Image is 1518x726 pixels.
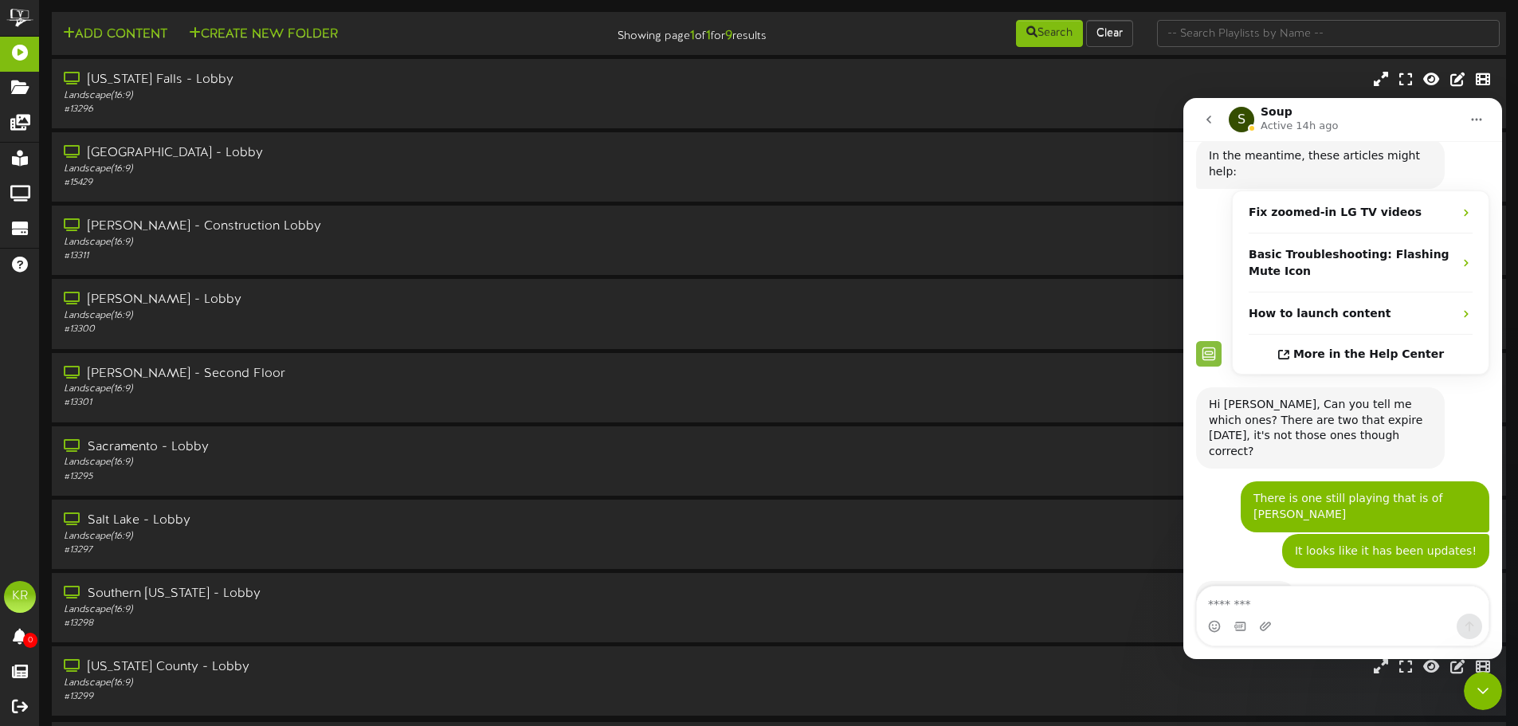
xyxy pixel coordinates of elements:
div: [PERSON_NAME] - Lobby [64,291,645,309]
strong: 9 [725,29,732,43]
button: Create New Folder [184,25,343,45]
button: Clear [1086,20,1133,47]
div: Landscape ( 16:9 ) [64,383,645,396]
div: [PERSON_NAME] - Construction Lobby [64,218,645,236]
div: [PERSON_NAME] - Second Floor [64,365,645,383]
button: Add Content [58,25,172,45]
div: Landscape ( 16:9 ) [64,309,645,323]
div: # 13300 [64,323,645,336]
div: Landscape ( 16:9 ) [64,89,645,103]
div: # 13296 [64,103,645,116]
div: # 13298 [64,617,645,630]
div: Landscape ( 16:9 ) [64,456,645,469]
div: Landscape ( 16:9 ) [64,677,645,690]
span: 0 [23,633,37,648]
div: Landscape ( 16:9 ) [64,603,645,617]
div: # 15429 [64,176,645,190]
iframe: Intercom live chat [1464,672,1502,710]
div: # 13299 [64,690,645,704]
div: [US_STATE] County - Lobby [64,658,645,677]
div: # 13297 [64,544,645,557]
strong: 1 [690,29,695,43]
iframe: Intercom live chat [1183,98,1502,659]
div: [GEOGRAPHIC_DATA] - Lobby [64,144,645,163]
div: Landscape ( 16:9 ) [64,236,645,249]
strong: 1 [706,29,711,43]
div: Landscape ( 16:9 ) [64,530,645,544]
div: Showing page of for results [535,18,779,45]
div: Southern [US_STATE] - Lobby [64,585,645,603]
div: Landscape ( 16:9 ) [64,163,645,176]
div: # 13301 [64,396,645,410]
div: # 13311 [64,249,645,263]
div: Salt Lake - Lobby [64,512,645,530]
div: # 13295 [64,470,645,484]
button: Search [1016,20,1083,47]
div: [US_STATE] Falls - Lobby [64,71,645,89]
input: -- Search Playlists by Name -- [1157,20,1500,47]
div: KR [4,581,36,613]
div: Sacramento - Lobby [64,438,645,457]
